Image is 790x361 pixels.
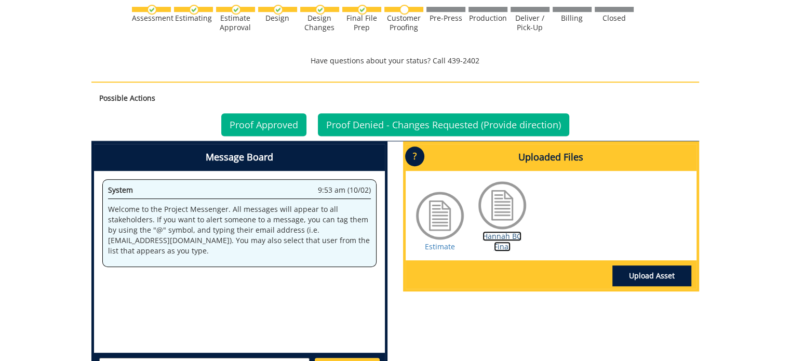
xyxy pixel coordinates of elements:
h4: Message Board [94,144,385,171]
img: checkmark [189,5,199,15]
p: ? [405,146,424,166]
a: Proof Approved [221,113,306,136]
div: Design Changes [300,14,339,32]
img: no [399,5,409,15]
div: Production [468,14,507,23]
div: Estimating [174,14,213,23]
a: Proof Denied - Changes Requested (Provide direction) [318,113,569,136]
h4: Uploaded Files [406,144,697,171]
div: Assessment [132,14,171,23]
a: Hannah BC Final [483,231,521,251]
a: Upload Asset [612,265,691,286]
div: Customer Proofing [384,14,423,32]
strong: Possible Actions [99,93,155,103]
div: Billing [553,14,592,23]
span: 9:53 am (10/02) [318,185,371,195]
p: Welcome to the Project Messenger. All messages will appear to all stakeholders. If you want to al... [108,204,371,256]
img: checkmark [147,5,157,15]
div: Estimate Approval [216,14,255,32]
img: checkmark [231,5,241,15]
div: Deliver / Pick-Up [511,14,550,32]
img: checkmark [273,5,283,15]
div: Design [258,14,297,23]
img: checkmark [315,5,325,15]
span: System [108,185,133,195]
img: checkmark [357,5,367,15]
a: Estimate [425,242,455,251]
div: Closed [595,14,634,23]
div: Final File Prep [342,14,381,32]
p: Have questions about your status? Call 439-2402 [91,56,699,66]
div: Pre-Press [426,14,465,23]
